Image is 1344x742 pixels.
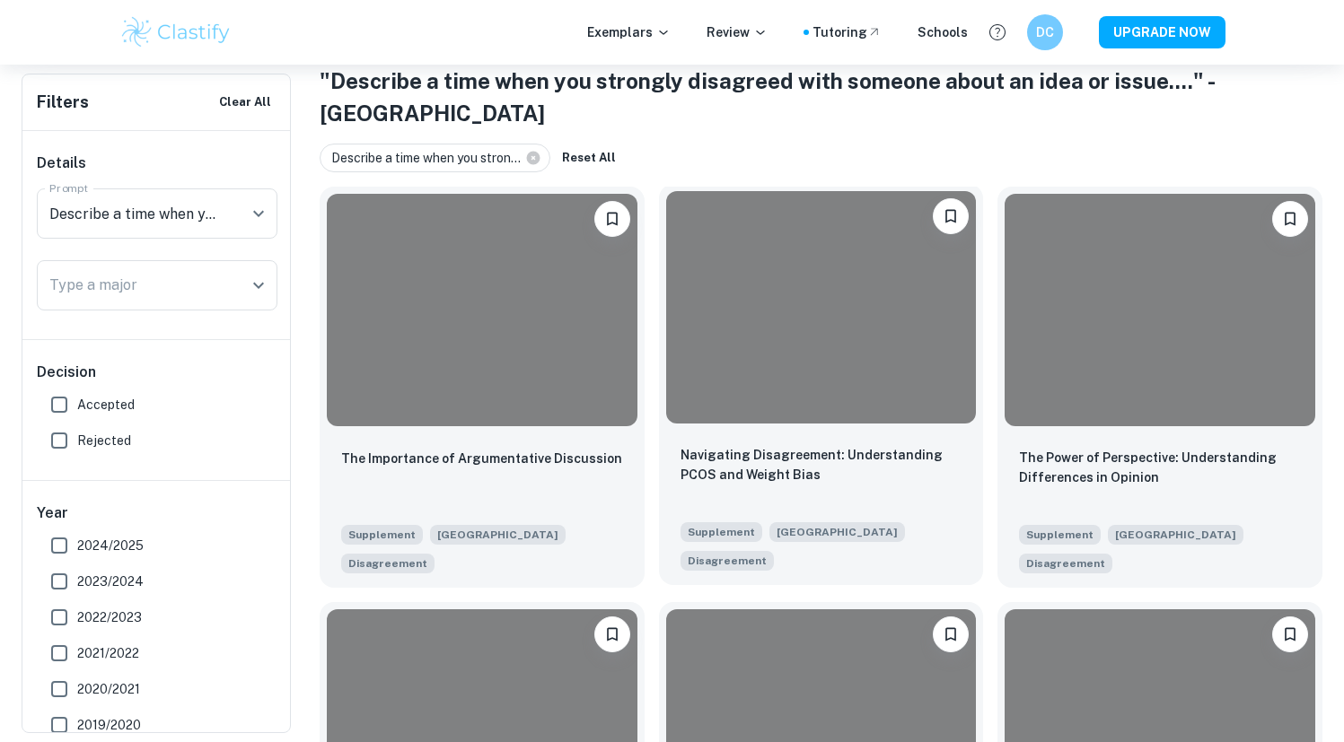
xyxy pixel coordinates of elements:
button: Bookmark [1272,201,1308,237]
button: Bookmark [594,616,630,652]
button: Reset All [558,144,620,171]
span: Supplement [1019,525,1101,545]
span: 2022/2023 [77,607,142,627]
span: 2023/2024 [77,572,144,591]
span: Supplement [681,522,762,542]
span: Describe a time when you strongly disagreed with someone about an idea or issue. How did you comm... [341,552,435,573]
span: Disagreement [1026,555,1105,572]
p: The Importance of Argumentative Discussion [341,449,622,468]
span: Rejected [77,431,131,450]
button: Open [246,273,271,298]
button: Bookmark [933,616,969,652]
span: Describe a time when you strongly disagreed with someone about an idea or issue. How did you comm... [1019,552,1112,573]
button: Clear All [215,89,276,116]
span: 2024/2025 [77,536,144,555]
a: BookmarkNavigating Disagreement: Understanding PCOS and Weight BiasSupplement[GEOGRAPHIC_DATA]Des... [659,187,984,588]
span: Accepted [77,395,135,415]
img: Clastify logo [119,14,233,50]
h1: "Describe a time when you strongly disagreed with someone about an idea or issue...." - [GEOGRAPH... [320,65,1322,129]
button: Help and Feedback [982,17,1013,48]
h6: Details [37,153,277,174]
span: Supplement [341,525,423,545]
span: 2021/2022 [77,643,139,663]
h6: Year [37,502,277,524]
span: [GEOGRAPHIC_DATA] [430,525,566,545]
span: Disagreement [688,553,767,569]
span: [GEOGRAPHIC_DATA] [769,522,905,542]
span: [GEOGRAPHIC_DATA] [1108,525,1243,545]
button: Bookmark [1272,616,1308,652]
span: 2020/2021 [77,679,140,699]
button: DC [1027,14,1063,50]
span: Describe a time when you stron... [331,148,529,168]
label: Prompt [49,180,89,196]
button: Bookmark [933,198,969,234]
div: Describe a time when you stron... [320,144,550,172]
a: Tutoring [813,22,882,42]
button: UPGRADE NOW [1099,16,1225,48]
button: Open [246,201,271,226]
button: Bookmark [594,201,630,237]
p: The Power of Perspective: Understanding Differences in Opinion [1019,448,1301,487]
a: Schools [918,22,968,42]
span: Disagreement [348,555,427,572]
h6: Filters [37,90,89,115]
span: Describe a time when you strongly disagreed with someone about an idea or issue. How did you comm... [681,549,774,571]
p: Navigating Disagreement: Understanding PCOS and Weight Bias [681,445,962,484]
a: BookmarkThe Importance of Argumentative DiscussionSupplement[GEOGRAPHIC_DATA]Describe a time when... [320,187,645,588]
a: BookmarkThe Power of Perspective: Understanding Differences in OpinionSupplement[GEOGRAPHIC_DATA]... [997,187,1322,588]
h6: Decision [37,362,277,383]
h6: DC [1034,22,1055,42]
p: Review [707,22,768,42]
span: 2019/2020 [77,715,141,735]
p: Exemplars [587,22,671,42]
